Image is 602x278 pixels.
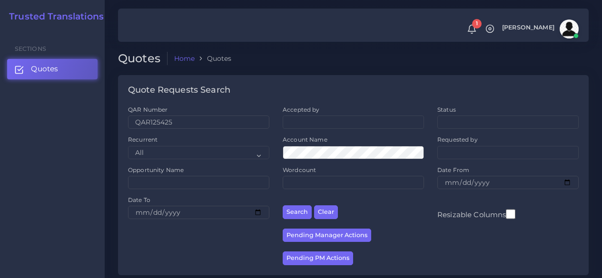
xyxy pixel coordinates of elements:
span: Quotes [31,64,58,74]
button: Pending Manager Actions [283,229,371,242]
button: Search [283,205,312,219]
a: 1 [464,24,480,34]
button: Clear [314,205,338,219]
a: Trusted Translations [2,11,104,22]
label: Opportunity Name [128,166,184,174]
input: Resizable Columns [506,208,515,220]
label: QAR Number [128,105,168,114]
li: Quotes [195,54,231,63]
label: Status [437,105,456,114]
label: Recurrent [128,135,158,144]
a: [PERSON_NAME]avatar [497,19,582,38]
label: Date To [128,196,150,204]
a: Quotes [7,59,98,79]
span: [PERSON_NAME] [502,25,554,31]
h2: Quotes [118,52,168,66]
label: Wordcount [283,166,316,174]
span: 1 [472,19,482,29]
label: Resizable Columns [437,208,515,220]
span: Sections [15,45,46,52]
a: Home [174,54,195,63]
label: Accepted by [283,105,320,114]
img: avatar [560,19,579,38]
label: Date From [437,166,469,174]
h4: Quote Requests Search [128,85,230,96]
label: Requested by [437,135,478,144]
label: Account Name [283,135,327,144]
button: Pending PM Actions [283,251,353,265]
